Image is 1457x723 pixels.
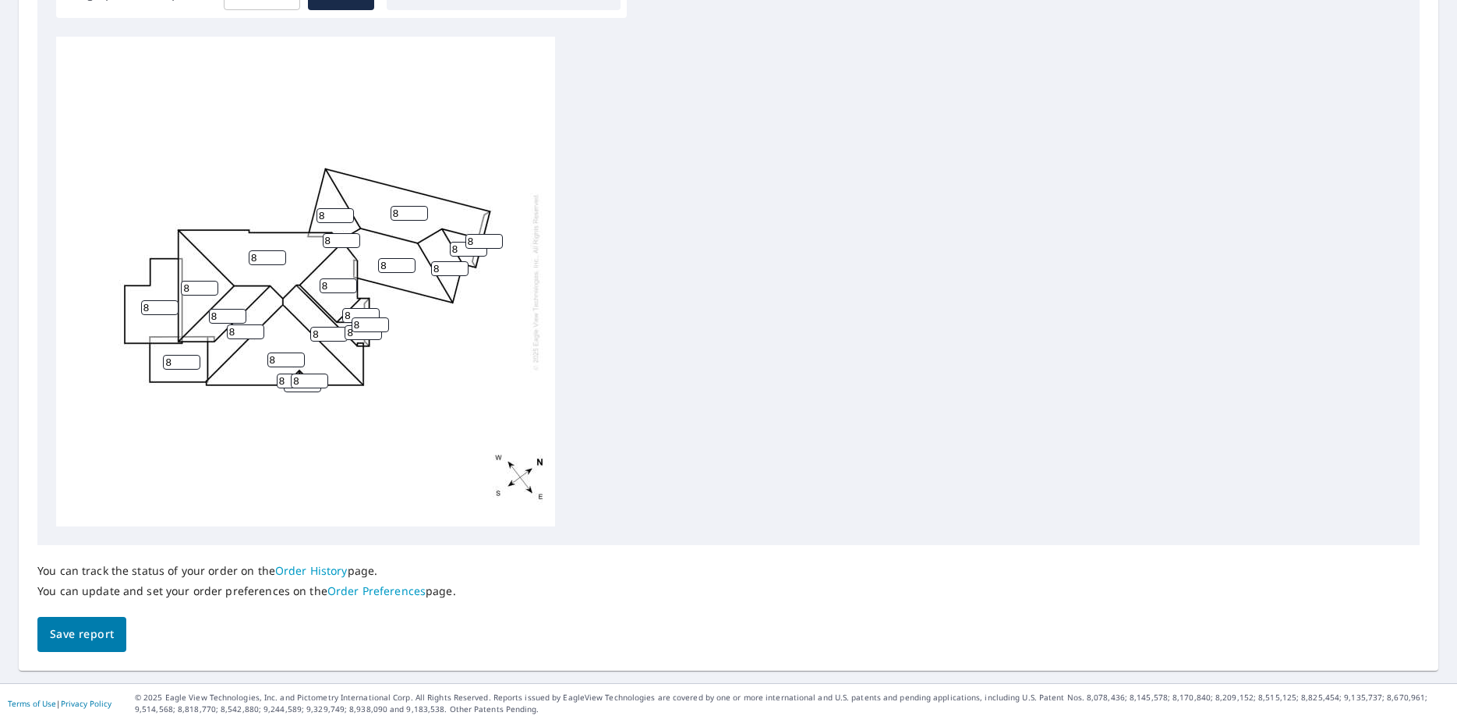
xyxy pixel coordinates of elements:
p: © 2025 Eagle View Technologies, Inc. and Pictometry International Corp. All Rights Reserved. Repo... [135,692,1449,715]
a: Order History [275,563,348,578]
p: | [8,699,111,708]
a: Order Preferences [327,583,426,598]
a: Privacy Policy [61,698,111,709]
span: Save report [50,625,114,644]
a: Terms of Use [8,698,56,709]
p: You can track the status of your order on the page. [37,564,456,578]
p: You can update and set your order preferences on the page. [37,584,456,598]
button: Save report [37,617,126,652]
